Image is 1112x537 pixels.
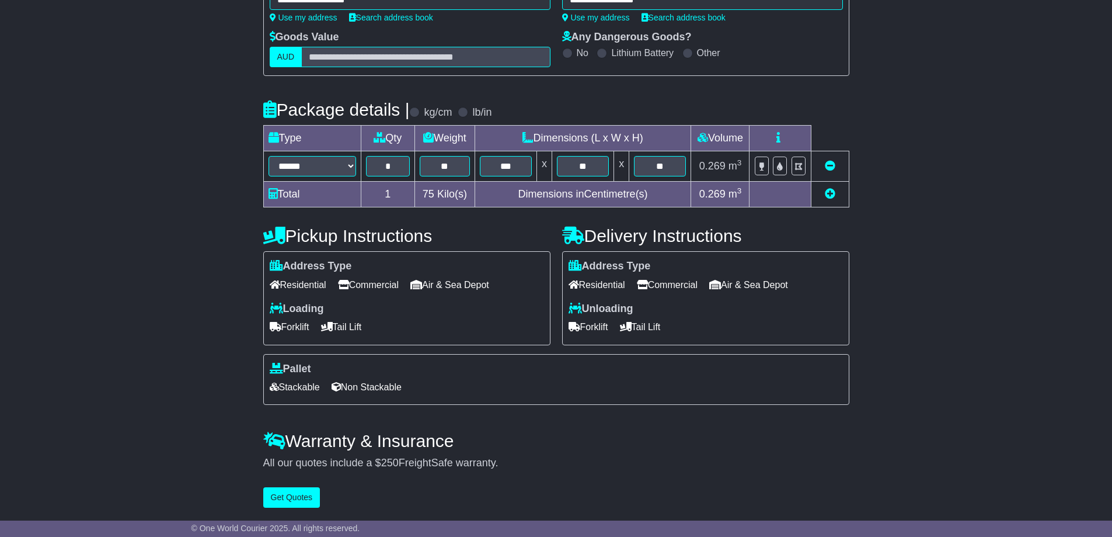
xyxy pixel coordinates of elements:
[562,226,849,245] h4: Delivery Instructions
[699,188,726,200] span: 0.269
[415,182,475,207] td: Kilo(s)
[728,160,742,172] span: m
[361,126,415,151] td: Qty
[475,126,691,151] td: Dimensions (L x W x H)
[263,431,849,451] h4: Warranty & Insurance
[562,13,630,22] a: Use my address
[270,260,352,273] label: Address Type
[737,158,742,167] sup: 3
[577,47,588,58] label: No
[728,188,742,200] span: m
[536,151,552,182] td: x
[270,13,337,22] a: Use my address
[270,318,309,336] span: Forklift
[642,13,726,22] a: Search address book
[270,303,324,316] label: Loading
[263,100,410,119] h4: Package details |
[263,487,320,508] button: Get Quotes
[263,457,849,470] div: All our quotes include a $ FreightSafe warranty.
[263,126,361,151] td: Type
[472,106,491,119] label: lb/in
[338,276,399,294] span: Commercial
[270,31,339,44] label: Goods Value
[423,188,434,200] span: 75
[825,188,835,200] a: Add new item
[270,276,326,294] span: Residential
[270,363,311,376] label: Pallet
[475,182,691,207] td: Dimensions in Centimetre(s)
[737,186,742,195] sup: 3
[410,276,489,294] span: Air & Sea Depot
[191,524,360,533] span: © One World Courier 2025. All rights reserved.
[569,260,651,273] label: Address Type
[263,226,550,245] h4: Pickup Instructions
[349,13,433,22] a: Search address book
[415,126,475,151] td: Weight
[562,31,692,44] label: Any Dangerous Goods?
[424,106,452,119] label: kg/cm
[321,318,362,336] span: Tail Lift
[697,47,720,58] label: Other
[569,318,608,336] span: Forklift
[614,151,629,182] td: x
[611,47,674,58] label: Lithium Battery
[270,378,320,396] span: Stackable
[332,378,402,396] span: Non Stackable
[620,318,661,336] span: Tail Lift
[709,276,788,294] span: Air & Sea Depot
[637,276,698,294] span: Commercial
[263,182,361,207] td: Total
[569,276,625,294] span: Residential
[569,303,633,316] label: Unloading
[699,160,726,172] span: 0.269
[270,47,302,67] label: AUD
[381,457,399,469] span: 250
[361,182,415,207] td: 1
[825,160,835,172] a: Remove this item
[691,126,750,151] td: Volume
